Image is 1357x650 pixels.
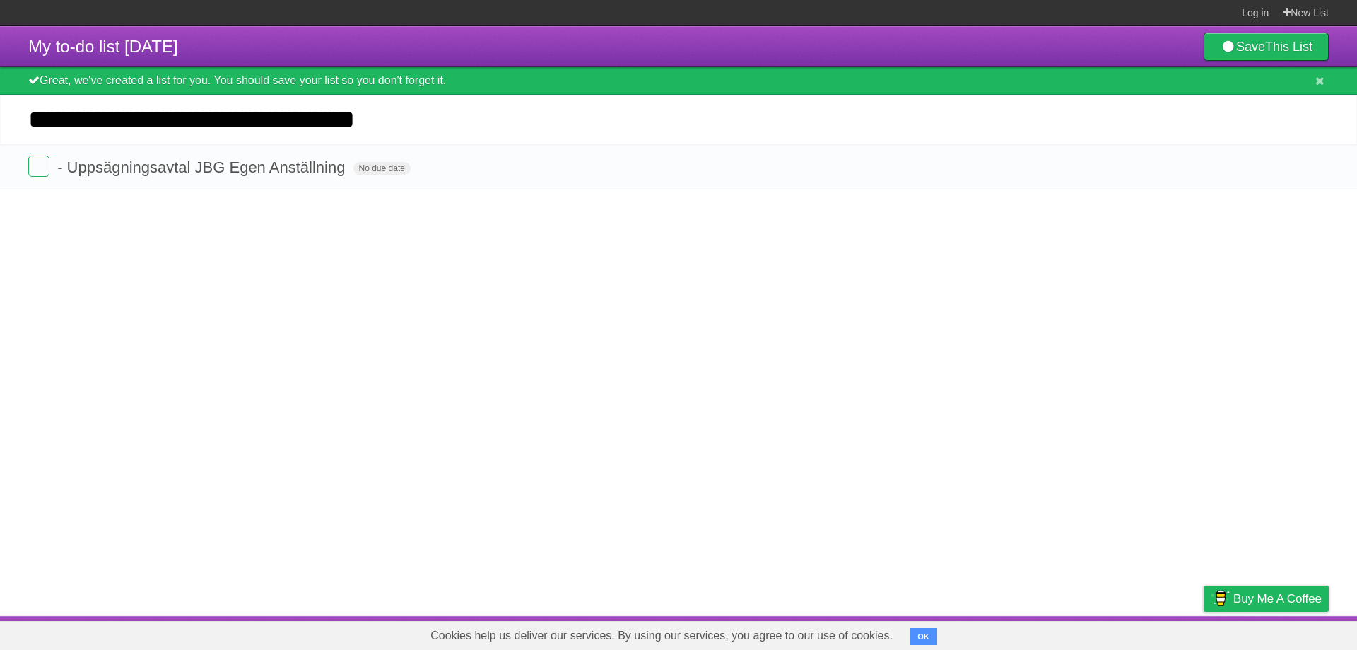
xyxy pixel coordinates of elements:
a: About [1016,620,1045,646]
button: OK [910,628,937,645]
label: Done [28,156,49,177]
span: Buy me a coffee [1233,586,1322,611]
span: No due date [353,162,411,175]
a: SaveThis List [1204,33,1329,61]
a: Terms [1137,620,1168,646]
b: This List [1265,40,1312,54]
span: My to-do list [DATE] [28,37,178,56]
a: Buy me a coffee [1204,586,1329,612]
a: Privacy [1185,620,1222,646]
a: Suggest a feature [1240,620,1329,646]
img: Buy me a coffee [1211,586,1230,610]
span: - Uppsägningsavtal JBG Egen Anställning [57,158,348,176]
span: Cookies help us deliver our services. By using our services, you agree to our use of cookies. [416,622,907,650]
a: Developers [1062,620,1120,646]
